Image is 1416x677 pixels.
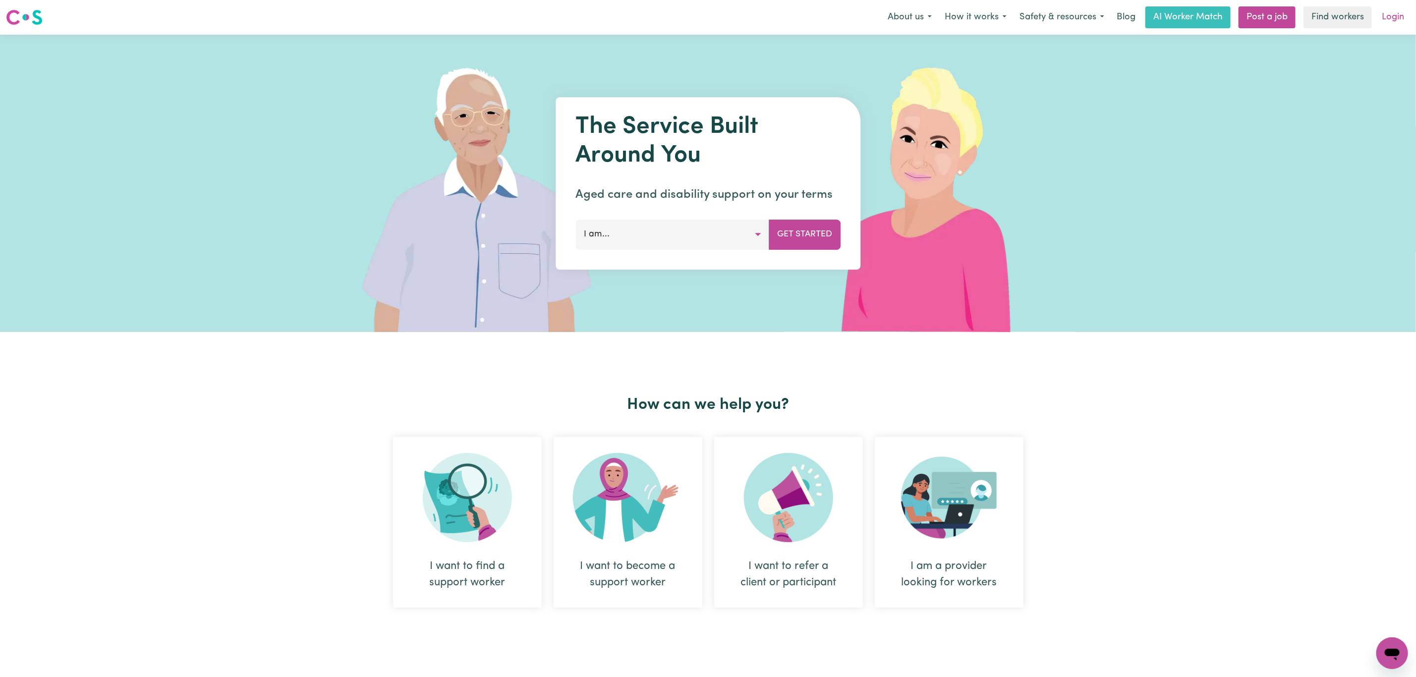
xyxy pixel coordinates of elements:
[1303,6,1372,28] a: Find workers
[575,220,769,249] button: I am...
[6,6,43,29] a: Careseekers logo
[573,453,683,542] img: Become Worker
[1111,6,1141,28] a: Blog
[1376,6,1410,28] a: Login
[6,8,43,26] img: Careseekers logo
[575,113,841,170] h1: The Service Built Around You
[417,558,518,591] div: I want to find a support worker
[575,186,841,204] p: Aged care and disability support on your terms
[938,7,1013,28] button: How it works
[554,437,702,608] div: I want to become a support worker
[899,558,1000,591] div: I am a provider looking for workers
[769,220,841,249] button: Get Started
[423,453,512,542] img: Search
[1376,637,1408,669] iframe: Button to launch messaging window, conversation in progress
[901,453,997,542] img: Provider
[1013,7,1111,28] button: Safety & resources
[881,7,938,28] button: About us
[1239,6,1296,28] a: Post a job
[714,437,863,608] div: I want to refer a client or participant
[577,558,679,591] div: I want to become a support worker
[744,453,833,542] img: Refer
[387,395,1029,414] h2: How can we help you?
[875,437,1023,608] div: I am a provider looking for workers
[393,437,542,608] div: I want to find a support worker
[1145,6,1231,28] a: AI Worker Match
[738,558,839,591] div: I want to refer a client or participant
